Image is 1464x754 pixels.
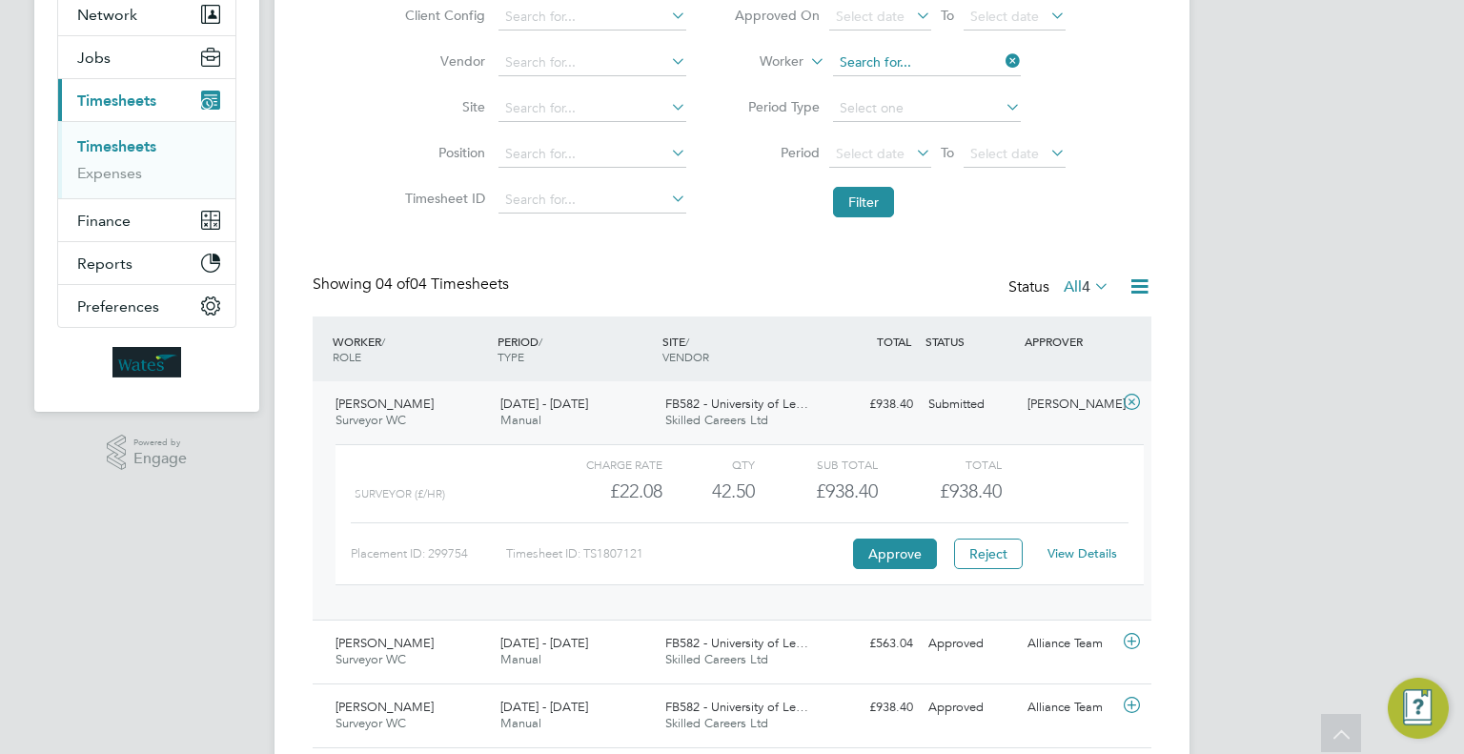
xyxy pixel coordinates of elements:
[1064,277,1109,296] label: All
[940,479,1002,502] span: £938.40
[662,476,755,507] div: 42.50
[1082,277,1090,296] span: 4
[77,297,159,316] span: Preferences
[921,389,1020,420] div: Submitted
[822,628,921,660] div: £563.04
[58,199,235,241] button: Finance
[376,275,410,294] span: 04 of
[836,8,905,25] span: Select date
[58,79,235,121] button: Timesheets
[853,539,937,569] button: Approve
[107,435,188,471] a: Powered byEngage
[921,692,1020,723] div: Approved
[333,349,361,364] span: ROLE
[498,95,686,122] input: Search for...
[57,347,236,377] a: Go to home page
[1020,389,1119,420] div: [PERSON_NAME]
[77,92,156,110] span: Timesheets
[833,95,1021,122] input: Select one
[498,141,686,168] input: Search for...
[833,50,1021,76] input: Search for...
[836,145,905,162] span: Select date
[665,651,768,667] span: Skilled Careers Ltd
[133,451,187,467] span: Engage
[970,8,1039,25] span: Select date
[935,3,960,28] span: To
[498,349,524,364] span: TYPE
[77,49,111,67] span: Jobs
[539,453,662,476] div: Charge rate
[399,52,485,70] label: Vendor
[1047,545,1117,561] a: View Details
[112,347,181,377] img: wates-logo-retina.png
[335,715,406,731] span: Surveyor WC
[665,635,808,651] span: FB582 - University of Le…
[734,144,820,161] label: Period
[58,121,235,198] div: Timesheets
[662,349,709,364] span: VENDOR
[399,144,485,161] label: Position
[498,187,686,214] input: Search for...
[921,324,1020,358] div: STATUS
[734,98,820,115] label: Period Type
[381,334,385,349] span: /
[399,7,485,24] label: Client Config
[500,651,541,667] span: Manual
[1020,692,1119,723] div: Alliance Team
[665,715,768,731] span: Skilled Careers Ltd
[335,651,406,667] span: Surveyor WC
[1008,275,1113,301] div: Status
[935,140,960,165] span: To
[351,539,506,569] div: Placement ID: 299754
[1020,324,1119,358] div: APPROVER
[500,412,541,428] span: Manual
[355,487,445,500] span: Surveyor (£/HR)
[77,255,132,273] span: Reports
[498,50,686,76] input: Search for...
[399,98,485,115] label: Site
[58,285,235,327] button: Preferences
[500,635,588,651] span: [DATE] - [DATE]
[970,145,1039,162] span: Select date
[500,699,588,715] span: [DATE] - [DATE]
[58,242,235,284] button: Reports
[77,164,142,182] a: Expenses
[328,324,493,374] div: WORKER
[718,52,803,71] label: Worker
[58,36,235,78] button: Jobs
[685,334,689,349] span: /
[833,187,894,217] button: Filter
[877,334,911,349] span: TOTAL
[498,4,686,31] input: Search for...
[77,6,137,24] span: Network
[539,476,662,507] div: £22.08
[1388,678,1449,739] button: Engage Resource Center
[506,539,848,569] div: Timesheet ID: TS1807121
[376,275,509,294] span: 04 Timesheets
[822,692,921,723] div: £938.40
[77,137,156,155] a: Timesheets
[658,324,823,374] div: SITE
[755,453,878,476] div: Sub Total
[313,275,513,295] div: Showing
[335,699,434,715] span: [PERSON_NAME]
[539,334,542,349] span: /
[133,435,187,451] span: Powered by
[665,396,808,412] span: FB582 - University of Le…
[335,396,434,412] span: [PERSON_NAME]
[921,628,1020,660] div: Approved
[399,190,485,207] label: Timesheet ID
[665,412,768,428] span: Skilled Careers Ltd
[500,396,588,412] span: [DATE] - [DATE]
[734,7,820,24] label: Approved On
[335,412,406,428] span: Surveyor WC
[493,324,658,374] div: PERIOD
[755,476,878,507] div: £938.40
[1020,628,1119,660] div: Alliance Team
[665,699,808,715] span: FB582 - University of Le…
[822,389,921,420] div: £938.40
[954,539,1023,569] button: Reject
[878,453,1001,476] div: Total
[500,715,541,731] span: Manual
[77,212,131,230] span: Finance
